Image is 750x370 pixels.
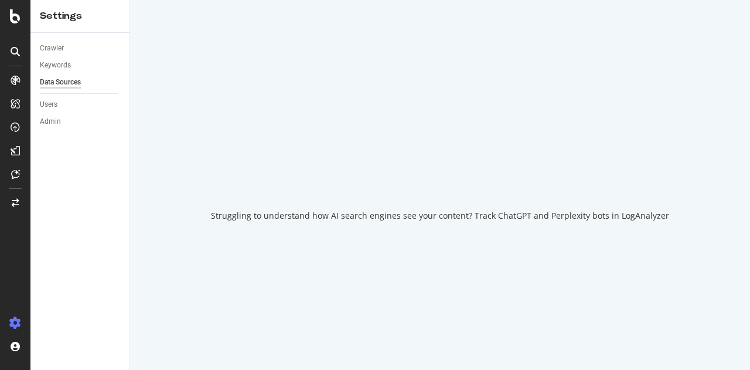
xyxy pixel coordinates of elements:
div: Struggling to understand how AI search engines see your content? Track ChatGPT and Perplexity bot... [211,210,669,222]
div: animation [398,149,482,191]
div: Keywords [40,59,71,72]
a: Data Sources [40,76,121,89]
a: Admin [40,116,121,128]
div: Data Sources [40,76,81,89]
a: Crawler [40,42,121,55]
div: Settings [40,9,120,23]
div: Users [40,99,57,111]
div: Admin [40,116,61,128]
div: Crawler [40,42,64,55]
a: Keywords [40,59,121,72]
a: Users [40,99,121,111]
